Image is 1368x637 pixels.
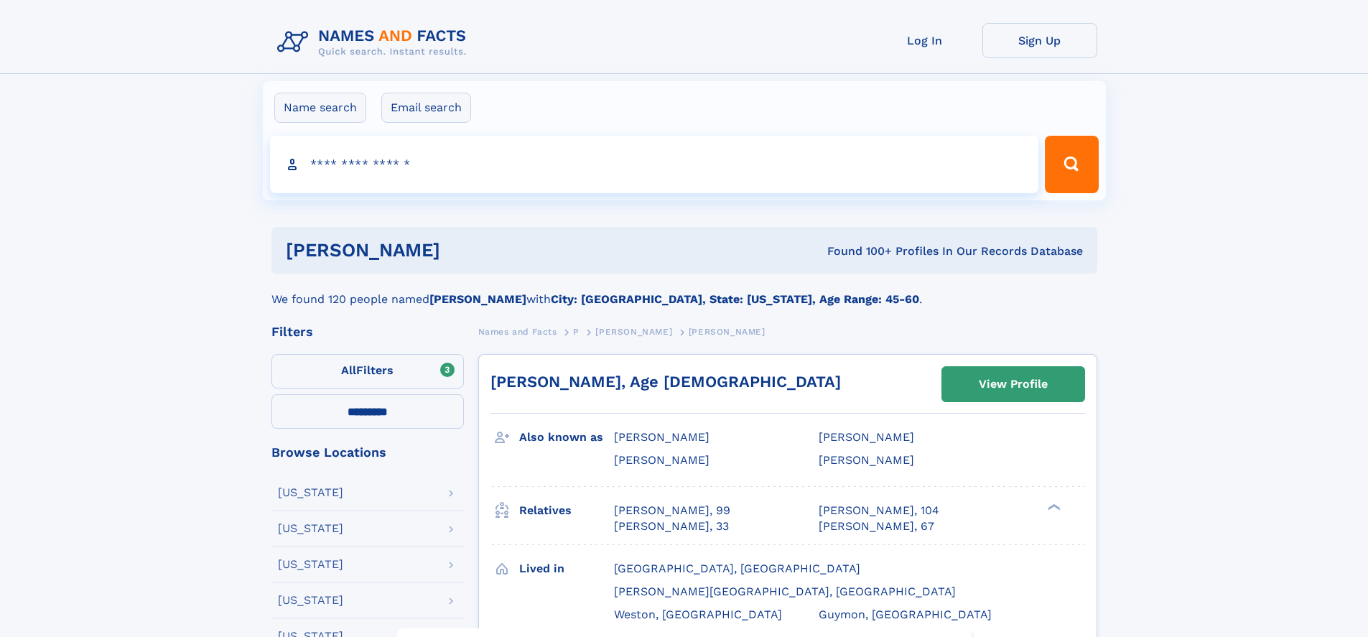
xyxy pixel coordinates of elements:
[819,503,939,519] a: [PERSON_NAME], 104
[614,519,729,534] a: [PERSON_NAME], 33
[689,327,766,337] span: [PERSON_NAME]
[286,241,634,259] h1: [PERSON_NAME]
[270,136,1039,193] input: search input
[1045,136,1098,193] button: Search Button
[278,559,343,570] div: [US_STATE]
[614,562,860,575] span: [GEOGRAPHIC_DATA], [GEOGRAPHIC_DATA]
[595,322,672,340] a: [PERSON_NAME]
[429,292,526,306] b: [PERSON_NAME]
[614,503,730,519] a: [PERSON_NAME], 99
[278,487,343,498] div: [US_STATE]
[341,363,356,377] span: All
[573,327,580,337] span: P
[982,23,1097,58] a: Sign Up
[278,595,343,606] div: [US_STATE]
[819,608,992,621] span: Guymon, [GEOGRAPHIC_DATA]
[819,430,914,444] span: [PERSON_NAME]
[519,425,614,450] h3: Also known as
[595,327,672,337] span: [PERSON_NAME]
[573,322,580,340] a: P
[633,243,1083,259] div: Found 100+ Profiles In Our Records Database
[614,430,709,444] span: [PERSON_NAME]
[614,585,956,598] span: [PERSON_NAME][GEOGRAPHIC_DATA], [GEOGRAPHIC_DATA]
[867,23,982,58] a: Log In
[271,274,1097,308] div: We found 120 people named with .
[979,368,1048,401] div: View Profile
[942,367,1084,401] a: View Profile
[614,608,782,621] span: Weston, [GEOGRAPHIC_DATA]
[819,453,914,467] span: [PERSON_NAME]
[278,523,343,534] div: [US_STATE]
[271,446,464,459] div: Browse Locations
[819,519,934,534] a: [PERSON_NAME], 67
[381,93,471,123] label: Email search
[490,373,841,391] a: [PERSON_NAME], Age [DEMOGRAPHIC_DATA]
[274,93,366,123] label: Name search
[271,325,464,338] div: Filters
[519,498,614,523] h3: Relatives
[271,354,464,389] label: Filters
[519,557,614,581] h3: Lived in
[551,292,919,306] b: City: [GEOGRAPHIC_DATA], State: [US_STATE], Age Range: 45-60
[271,23,478,62] img: Logo Names and Facts
[1044,502,1061,511] div: ❯
[614,453,709,467] span: [PERSON_NAME]
[478,322,557,340] a: Names and Facts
